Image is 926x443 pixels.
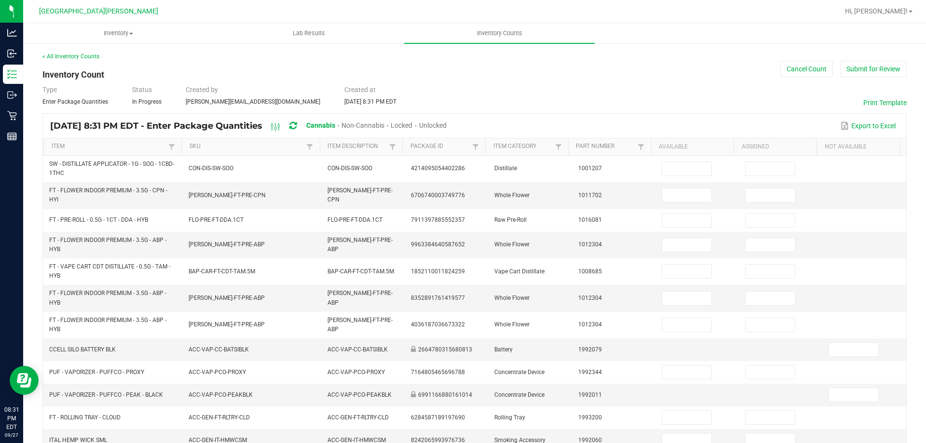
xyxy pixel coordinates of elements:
span: [PERSON_NAME][EMAIL_ADDRESS][DOMAIN_NAME] [186,98,320,105]
a: Filter [166,141,177,153]
span: [GEOGRAPHIC_DATA][PERSON_NAME] [39,7,158,15]
a: Filter [635,141,647,153]
span: FT - FLOWER INDOOR PREMIUM - 3.5G - ABP - HYB [49,317,166,333]
inline-svg: Outbound [7,90,17,100]
a: < All Inventory Counts [42,53,99,60]
span: 1012304 [578,321,602,328]
span: Concentrate Device [494,369,545,376]
span: ACC-VAP-CC-BATSIBLK [327,346,388,353]
span: ACC-VAP-CC-BATSIBLK [189,346,249,353]
a: Item DescriptionSortable [327,143,387,150]
a: Part NumberSortable [576,143,635,150]
span: Battery [494,346,513,353]
span: CON-DIS-SW-SOO [327,165,372,172]
a: Filter [304,141,315,153]
span: ACC-VAP-PCO-PEAKBLK [327,391,392,398]
span: 1992011 [578,391,602,398]
span: 1992079 [578,346,602,353]
span: Whole Flower [494,321,530,328]
span: 1992344 [578,369,602,376]
span: 9963384640587652 [411,241,465,248]
th: Assigned [734,138,817,156]
span: Locked [391,121,412,129]
span: 1852110011824259 [411,268,465,275]
span: FT - FLOWER INDOOR PREMIUM - 3.5G - CPN - HYI [49,187,167,203]
span: Type [42,86,57,94]
span: Distillate [494,165,517,172]
span: 4214095054402286 [411,165,465,172]
span: 6284587189197690 [411,414,465,421]
a: ItemSortable [52,143,166,150]
span: PUF - VAPORIZER - PUFFCO - PEAK - BLACK [49,391,163,398]
a: Package IdSortable [410,143,470,150]
a: Inventory Counts [404,23,595,43]
span: Cannabis [306,121,335,129]
span: [PERSON_NAME]-FT-PRE-CPN [327,187,393,203]
span: 1016081 [578,216,602,223]
span: SW - DISTILLATE APPLICATOR - 1G - SOO - 1CBD-1THC [49,161,174,176]
span: Non-Cannabis [341,121,384,129]
button: Export to Excel [838,118,898,134]
span: CON-DIS-SW-SOO [189,165,233,172]
span: [PERSON_NAME]-FT-PRE-ABP [327,317,393,333]
p: 08:31 PM EDT [4,405,19,431]
span: Concentrate Device [494,391,545,398]
inline-svg: Inventory [7,69,17,79]
span: Status [132,86,152,94]
span: Created at [344,86,376,94]
a: Lab Results [214,23,404,43]
span: BAP-CAR-FT-CDT-TAM.5M [189,268,255,275]
span: FT - VAPE CART CDT DISTILLATE - 0.5G - TAM - HYB [49,263,170,279]
a: SKUSortable [190,143,304,150]
inline-svg: Retail [7,111,17,121]
span: PUF - VAPORIZER - PUFFCO - PROXY [49,369,144,376]
span: [PERSON_NAME]-FT-PRE-ABP [189,321,265,328]
span: CCELL SILO BATTERY BLK [49,346,116,353]
span: Inventory Count [42,69,104,80]
span: 1993200 [578,414,602,421]
span: Inventory Counts [464,29,535,38]
th: Not Available [817,138,899,156]
span: Lab Results [280,29,338,38]
span: Created by [186,86,218,94]
span: FT - FLOWER INDOOR PREMIUM - 3.5G - ABP - HYB [49,237,166,253]
span: FLO-PRE-FT-DDA.1CT [189,216,244,223]
button: Cancel Count [780,61,833,77]
span: ACC-GEN-FT-RLTRY-CLD [327,414,389,421]
span: 8352891761419577 [411,295,465,301]
span: Vape Cart Distillate [494,268,545,275]
inline-svg: Analytics [7,28,17,38]
th: Available [651,138,734,156]
a: Inventory [23,23,214,43]
span: Rolling Tray [494,414,525,421]
span: BAP-CAR-FT-CDT-TAM.5M [327,268,394,275]
span: FLO-PRE-FT-DDA.1CT [327,216,382,223]
span: FT - ROLLING TRAY - CLOUD [49,414,121,421]
span: Unlocked [419,121,447,129]
span: [DATE] 8:31 PM EDT [344,98,396,105]
a: Filter [470,141,481,153]
span: Whole Flower [494,192,530,199]
span: [PERSON_NAME]-FT-PRE-ABP [189,241,265,248]
span: ACC-VAP-PCO-PROXY [327,369,385,376]
span: FT - FLOWER INDOOR PREMIUM - 3.5G - ABP - HYB [49,290,166,306]
span: [PERSON_NAME]-FT-PRE-ABP [327,237,393,253]
span: 4036187036673322 [411,321,465,328]
span: In Progress [132,98,162,105]
inline-svg: Inbound [7,49,17,58]
span: 1012304 [578,295,602,301]
span: ACC-VAP-PCO-PROXY [189,369,246,376]
span: ACC-VAP-PCO-PEAKBLK [189,391,253,398]
span: 1011702 [578,192,602,199]
a: Filter [387,141,398,153]
span: Whole Flower [494,295,530,301]
span: Enter Package Quantities [42,98,108,105]
span: 6991166880161014 [418,391,472,398]
span: Hi, [PERSON_NAME]! [845,7,908,15]
span: [PERSON_NAME]-FT-PRE-ABP [189,295,265,301]
span: Whole Flower [494,241,530,248]
span: [PERSON_NAME]-FT-PRE-CPN [189,192,266,199]
div: [DATE] 8:31 PM EDT - Enter Package Quantities [50,117,454,135]
span: 1001207 [578,165,602,172]
span: 2664780315680813 [418,346,472,353]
